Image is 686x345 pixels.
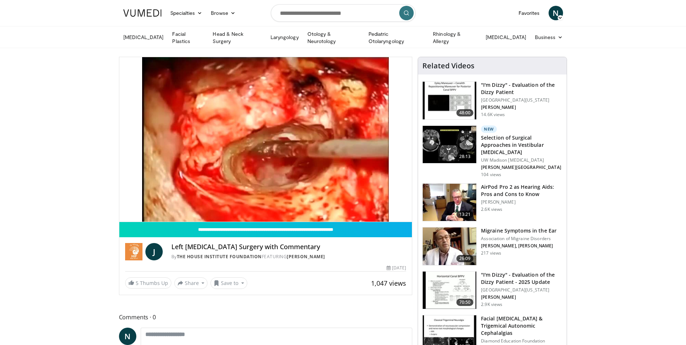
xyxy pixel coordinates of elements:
[514,6,544,20] a: Favorites
[136,280,139,286] span: 5
[481,165,562,170] p: [PERSON_NAME][GEOGRAPHIC_DATA]
[303,30,364,45] a: Otology & Neurotology
[481,125,497,133] p: New
[422,61,474,70] h4: Related Videos
[481,97,562,103] p: [GEOGRAPHIC_DATA][US_STATE]
[423,184,476,221] img: a78774a7-53a7-4b08-bcf0-1e3aa9dc638f.150x105_q85_crop-smart_upscale.jpg
[456,211,474,218] span: 13:21
[481,236,557,242] p: Association of Migraine Disorders
[549,6,563,20] a: N
[174,277,208,289] button: Share
[423,126,476,163] img: 95682de8-e5df-4f0b-b2ef-b28e4a24467c.150x105_q85_crop-smart_upscale.jpg
[481,81,562,96] h3: "I'm Dizzy" - Evaluation of the Dizzy Patient
[119,312,413,322] span: Comments 0
[429,30,481,45] a: Rhinology & Allergy
[481,134,562,156] h3: Selection of Surgical Approaches in Vestibular [MEDICAL_DATA]
[481,243,557,249] p: [PERSON_NAME], [PERSON_NAME]
[206,6,240,20] a: Browse
[481,30,531,44] a: [MEDICAL_DATA]
[387,265,406,271] div: [DATE]
[481,199,562,205] p: [PERSON_NAME]
[168,30,208,45] a: Facial Plastics
[456,255,474,262] span: 26:09
[422,81,562,120] a: 48:00 "I'm Dizzy" - Evaluation of the Dizzy Patient [GEOGRAPHIC_DATA][US_STATE] [PERSON_NAME] 14....
[423,272,476,309] img: 906b40d6-7747-4004-a5af-463488e110b3.150x105_q85_crop-smart_upscale.jpg
[266,30,303,44] a: Laryngology
[208,30,266,45] a: Head & Neck Surgery
[123,9,162,17] img: VuMedi Logo
[481,271,562,286] h3: "I'm Dizzy" - Evaluation of the Dizzy Patient - 2025 Update
[481,157,562,163] p: UW Madison [MEDICAL_DATA]
[119,57,412,222] video-js: Video Player
[171,254,406,260] div: By FEATURING
[423,82,476,119] img: 5373e1fe-18ae-47e7-ad82-0c604b173657.150x105_q85_crop-smart_upscale.jpg
[422,227,562,265] a: 26:09 Migraine Symptoms in the Ear Association of Migraine Disorders [PERSON_NAME], [PERSON_NAME]...
[364,30,429,45] a: Pediatric Otolaryngology
[481,206,502,212] p: 2.6K views
[271,4,416,22] input: Search topics, interventions
[171,243,406,251] h4: Left [MEDICAL_DATA] Surgery with Commentary
[456,299,474,306] span: 70:50
[456,153,474,160] span: 28:13
[125,243,142,260] img: The House Institute Foundation
[422,271,562,310] a: 70:50 "I'm Dizzy" - Evaluation of the Dizzy Patient - 2025 Update [GEOGRAPHIC_DATA][US_STATE] [PE...
[481,302,502,307] p: 2.9K views
[481,315,562,337] h3: Facial [MEDICAL_DATA] & Trigemical Autonomic Cephalalgias
[481,287,562,293] p: [GEOGRAPHIC_DATA][US_STATE]
[423,227,476,265] img: 8017e85c-b799-48eb-8797-5beb0e975819.150x105_q85_crop-smart_upscale.jpg
[422,183,562,222] a: 13:21 AirPod Pro 2 as Hearing Aids: Pros and Cons to Know [PERSON_NAME] 2.6K views
[481,250,501,256] p: 217 views
[456,109,474,116] span: 48:00
[125,277,171,289] a: 5 Thumbs Up
[177,254,262,260] a: The House Institute Foundation
[481,227,557,234] h3: Migraine Symptoms in the Ear
[481,338,562,344] p: Diamond Education Foundation
[145,243,163,260] a: J
[371,279,406,287] span: 1,047 views
[210,277,247,289] button: Save to
[531,30,567,44] a: Business
[481,294,562,300] p: [PERSON_NAME]
[422,125,562,178] a: 28:13 New Selection of Surgical Approaches in Vestibular [MEDICAL_DATA] UW Madison [MEDICAL_DATA]...
[481,112,505,118] p: 14.6K views
[481,183,562,198] h3: AirPod Pro 2 as Hearing Aids: Pros and Cons to Know
[287,254,325,260] a: [PERSON_NAME]
[119,30,168,44] a: [MEDICAL_DATA]
[481,172,501,178] p: 104 views
[119,328,136,345] a: N
[166,6,207,20] a: Specialties
[481,105,562,110] p: [PERSON_NAME]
